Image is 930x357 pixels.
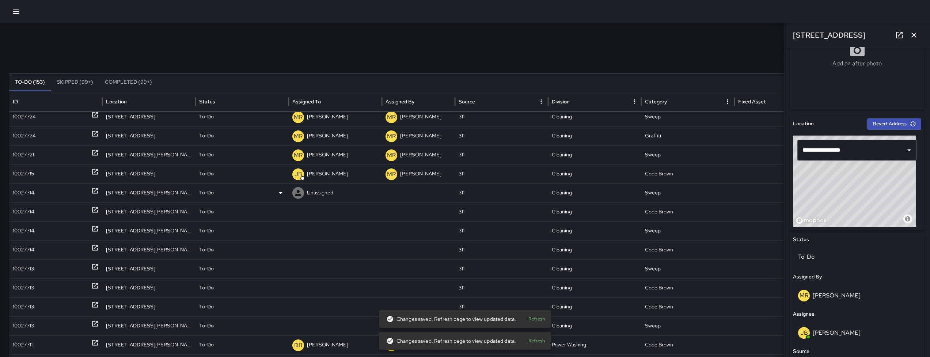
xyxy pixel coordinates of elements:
div: Code Brown [641,297,734,316]
div: 10027724 [13,126,36,145]
p: MR [387,170,396,179]
div: 10027714 [13,221,34,240]
div: 22 Russ Street [102,202,196,221]
p: Unassigned [307,183,333,202]
div: Changes saved. Refresh page to view updated data. [386,312,516,326]
div: Cleaning [548,164,641,183]
div: 298 7th Street [102,107,196,126]
div: 1091 Folsom Street [102,259,196,278]
p: [PERSON_NAME] [307,164,348,183]
div: Assigned To [292,98,321,105]
button: Skipped (99+) [51,73,99,91]
div: Cleaning [548,107,641,126]
div: Category [645,98,667,105]
div: 10027714 [13,183,34,202]
button: Refresh [525,335,548,347]
div: 311 [455,221,548,240]
div: Cleaning [548,183,641,202]
div: Cleaning [548,221,641,240]
div: Code Brown [641,164,734,183]
div: 10027724 [13,107,36,126]
div: Cleaning [548,145,641,164]
div: 10027713 [13,259,34,278]
div: 10027713 [13,297,34,316]
p: MR [294,151,303,160]
div: Cleaning [548,202,641,221]
p: To-Do [199,183,214,202]
button: Refresh [525,314,548,325]
div: 311 [455,259,548,278]
div: 10027715 [13,164,34,183]
div: Code Brown [641,240,734,259]
div: Cleaning [548,126,641,145]
div: Location [106,98,127,105]
div: Sweep [641,107,734,126]
div: 311 [455,145,548,164]
p: MR [294,113,303,122]
div: 311 [455,240,548,259]
div: 22 Russ Street [102,183,196,202]
div: Sweep [641,221,734,240]
div: 175 Russ Street [102,240,196,259]
p: To-Do [199,335,214,354]
p: To-Do [199,278,214,297]
p: [PERSON_NAME] [307,126,348,145]
div: Sweep [641,145,734,164]
div: 10027721 [13,145,34,164]
p: To-Do [199,259,214,278]
div: Code Brown [641,202,734,221]
div: 311 [455,164,548,183]
button: Division column menu [629,96,639,107]
p: To-Do [199,316,214,335]
p: To-Do [199,145,214,164]
div: ID [13,98,18,105]
div: 311 [455,297,548,316]
div: Cleaning [548,278,641,297]
div: 1044 Howard Street [102,221,196,240]
div: Sweep [641,316,734,335]
div: Fixed Asset [738,98,766,105]
div: 10027714 [13,202,34,221]
p: To-Do [199,297,214,316]
div: 10027714 [13,240,34,259]
p: [PERSON_NAME] [307,335,348,354]
div: 1090 Folsom Street [102,278,196,297]
button: Category column menu [722,96,733,107]
p: To-Do [199,240,214,259]
div: 311 [455,278,548,297]
div: 311 [455,126,548,145]
div: Power Washing [548,335,641,354]
div: 311 [455,202,548,221]
p: MR [387,151,396,160]
div: 15 Harriet Street [102,145,196,164]
p: [PERSON_NAME] [400,107,441,126]
div: 10027711 [13,335,33,354]
p: [PERSON_NAME] [400,145,441,164]
div: 271 Clara Street [102,335,196,354]
p: MR [387,132,396,141]
div: Cleaning [548,297,641,316]
p: To-Do [199,164,214,183]
div: 10027713 [13,278,34,297]
p: JB [295,170,302,179]
div: Graffiti [641,126,734,145]
button: To-Do (153) [9,73,51,91]
div: 10027713 [13,316,34,335]
div: Changes saved. Refresh page to view updated data. [386,334,516,347]
button: Completed (99+) [99,73,158,91]
div: Code Brown [641,335,734,354]
p: [PERSON_NAME] [400,126,441,145]
div: Code Brown [641,278,734,297]
p: DB [294,341,303,350]
p: To-Do [199,202,214,221]
div: Assigned By [386,98,414,105]
div: Sweep [641,259,734,278]
div: Cleaning [548,240,641,259]
div: 1099 Folsom Street [102,126,196,145]
div: Status [199,98,215,105]
button: Source column menu [536,96,546,107]
p: [PERSON_NAME] [307,107,348,126]
div: 311 [455,107,548,126]
div: 311 [455,183,548,202]
p: [PERSON_NAME] [400,164,441,183]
